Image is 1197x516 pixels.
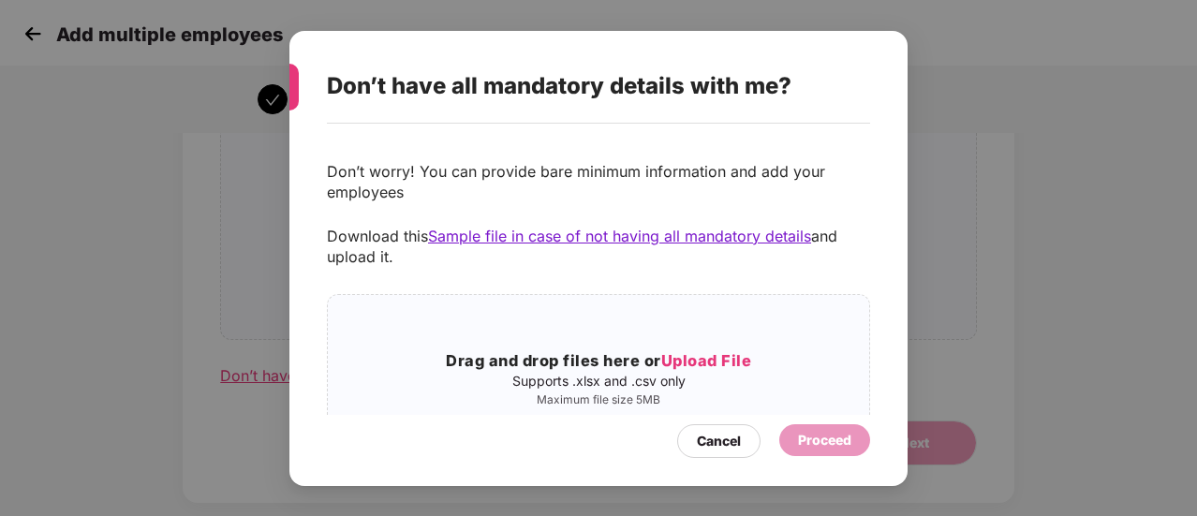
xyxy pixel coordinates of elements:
[328,348,869,373] h3: Drag and drop files here or
[661,350,752,369] span: Upload File
[798,429,851,450] div: Proceed
[328,294,869,461] span: Drag and drop files here orUpload FileSupports .xlsx and .csv onlyMaximum file size 5MB
[328,391,869,406] p: Maximum file size 5MB
[428,226,811,244] span: Sample file in case of not having all mandatory details
[327,160,870,201] p: Don’t worry! You can provide bare minimum information and add your employees
[697,430,741,450] div: Cancel
[327,50,825,123] div: Don’t have all mandatory details with me?
[328,373,869,388] p: Supports .xlsx and .csv only
[327,225,870,266] p: Download this and upload it.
